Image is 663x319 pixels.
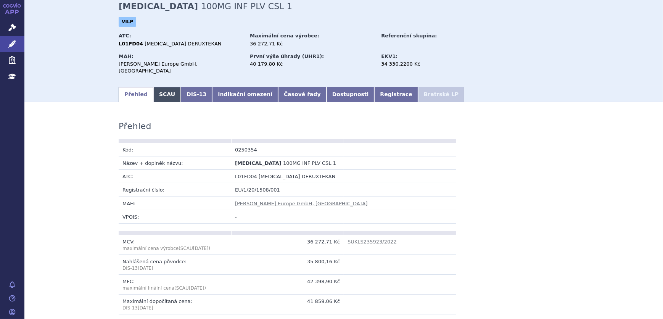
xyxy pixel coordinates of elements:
strong: ATC: [119,33,131,39]
p: maximální finální cena [122,285,227,292]
td: ATC: [119,170,231,183]
strong: L01FD04 [119,41,143,47]
a: Přehled [119,87,153,102]
td: Maximální dopočítaná cena: [119,295,231,314]
td: Nahlášená cena původce: [119,255,231,275]
td: - [231,210,456,223]
td: 42 398,90 Kč [231,275,344,295]
strong: MAH: [119,53,134,59]
a: Časové řady [278,87,327,102]
span: VILP [119,17,136,27]
div: 40 179,80 Kč [250,61,374,68]
a: SUKLS235923/2022 [348,239,397,245]
span: maximální cena výrobce [122,246,179,251]
a: SCAU [153,87,181,102]
span: [DATE] [138,266,153,271]
span: (SCAU ) [122,246,210,251]
strong: [MEDICAL_DATA] [119,2,198,11]
td: MFC: [119,275,231,295]
h3: Přehled [119,121,151,131]
span: 100MG INF PLV CSL 1 [201,2,292,11]
td: EU/1/20/1508/001 [231,183,456,197]
p: DIS-13 [122,305,227,311]
td: 0250354 [231,143,344,156]
div: - [381,40,467,47]
span: (SCAU ) [174,285,206,291]
div: [PERSON_NAME] Europe GmbH, [GEOGRAPHIC_DATA] [119,61,243,74]
span: [DATE] [193,246,209,251]
strong: Maximální cena výrobce: [250,33,319,39]
span: 100MG INF PLV CSL 1 [283,160,336,166]
td: 35 800,16 Kč [231,255,344,275]
span: [DATE] [189,285,204,291]
div: 34 330,2200 Kč [381,61,467,68]
td: Kód: [119,143,231,156]
a: Registrace [374,87,418,102]
td: MAH: [119,197,231,210]
a: Dostupnosti [327,87,375,102]
a: Indikační omezení [212,87,278,102]
a: DIS-13 [181,87,212,102]
td: Název + doplněk názvu: [119,156,231,170]
td: 36 272,71 Kč [231,235,344,255]
td: VPOIS: [119,210,231,223]
span: [DATE] [138,305,153,311]
span: [MEDICAL_DATA] DERUXTEKAN [259,174,335,179]
span: [MEDICAL_DATA] [235,160,281,166]
div: 36 272,71 Kč [250,40,374,47]
td: 41 859,06 Kč [231,295,344,314]
strong: Referenční skupina: [381,33,437,39]
p: DIS-13 [122,265,227,272]
strong: EKV1: [381,53,397,59]
a: [PERSON_NAME] Europe GmbH, [GEOGRAPHIC_DATA] [235,201,368,206]
td: MCV: [119,235,231,255]
span: [MEDICAL_DATA] DERUXTEKAN [145,41,221,47]
span: L01FD04 [235,174,257,179]
strong: První výše úhrady (UHR1): [250,53,324,59]
td: Registrační číslo: [119,183,231,197]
